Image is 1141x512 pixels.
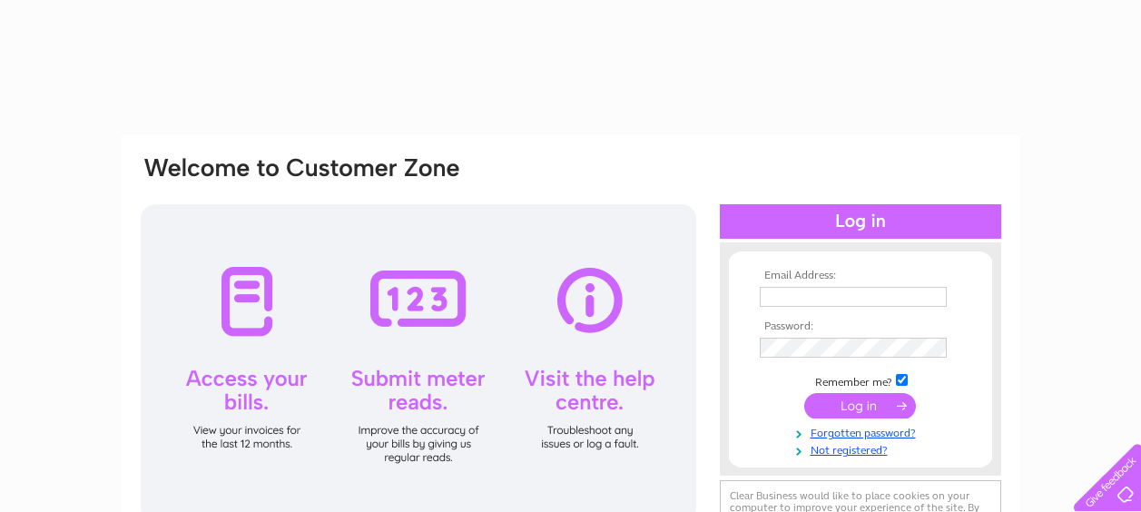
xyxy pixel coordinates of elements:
[760,423,966,440] a: Forgotten password?
[804,393,916,418] input: Submit
[755,371,966,389] td: Remember me?
[755,270,966,282] th: Email Address:
[755,320,966,333] th: Password:
[760,440,966,458] a: Not registered?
